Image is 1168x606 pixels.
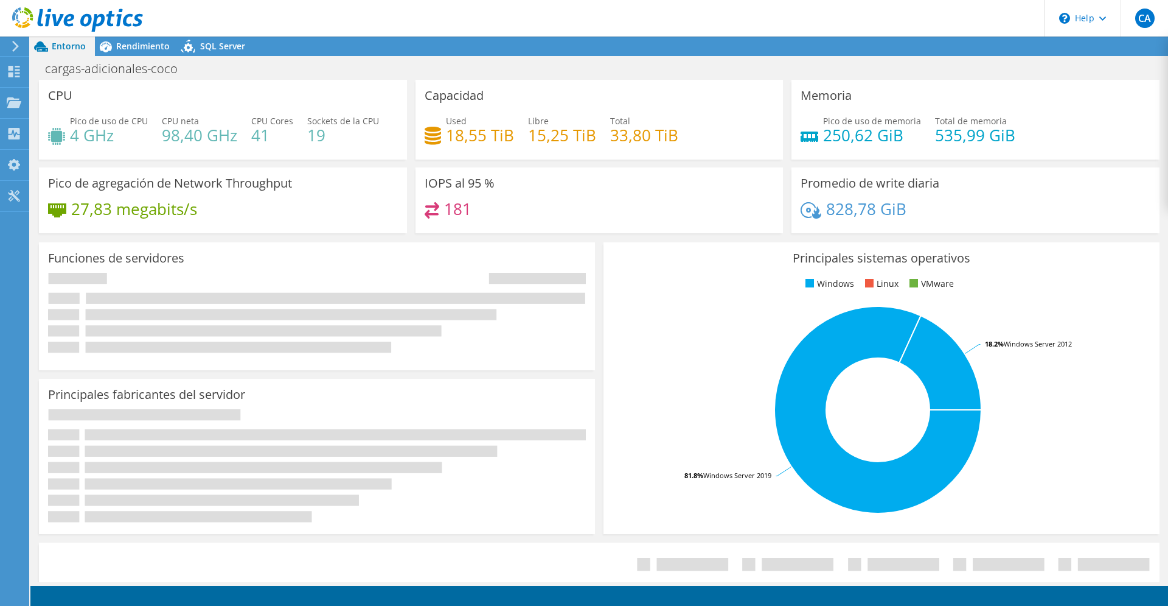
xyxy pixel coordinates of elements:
[1135,9,1155,28] span: CA
[528,129,596,142] h4: 15,25 TiB
[801,177,939,190] h3: Promedio de write diaria
[1004,339,1072,348] tspan: Windows Server 2012
[802,277,854,291] li: Windows
[48,252,184,265] h3: Funciones de servidores
[906,277,954,291] li: VMware
[801,89,852,102] h3: Memoria
[70,129,148,142] h4: 4 GHz
[307,115,379,127] span: Sockets de la CPU
[703,471,771,480] tspan: Windows Server 2019
[425,89,484,102] h3: Capacidad
[200,40,245,52] span: SQL Server
[823,129,921,142] h4: 250,62 GiB
[52,40,86,52] span: Entorno
[162,115,199,127] span: CPU neta
[823,115,921,127] span: Pico de uso de memoria
[307,129,379,142] h4: 19
[251,115,293,127] span: CPU Cores
[446,115,467,127] span: Used
[48,388,245,401] h3: Principales fabricantes del servidor
[444,202,471,216] h4: 181
[826,202,906,216] h4: 828,78 GiB
[425,177,495,190] h3: IOPS al 95 %
[48,89,72,102] h3: CPU
[613,252,1150,265] h3: Principales sistemas operativos
[40,62,196,76] h1: cargas-adicionales-coco
[528,115,549,127] span: Libre
[862,277,899,291] li: Linux
[684,471,703,480] tspan: 81.8%
[1059,13,1070,24] svg: \n
[162,129,237,142] h4: 98,40 GHz
[48,177,292,190] h3: Pico de agregación de Network Throughput
[446,129,514,142] h4: 18,55 TiB
[935,115,1007,127] span: Total de memoria
[985,339,1004,348] tspan: 18.2%
[70,115,148,127] span: Pico de uso de CPU
[71,202,197,216] h4: 27,83 megabits/s
[610,115,630,127] span: Total
[935,129,1015,142] h4: 535,99 GiB
[610,129,678,142] h4: 33,80 TiB
[116,40,170,52] span: Rendimiento
[251,129,293,142] h4: 41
